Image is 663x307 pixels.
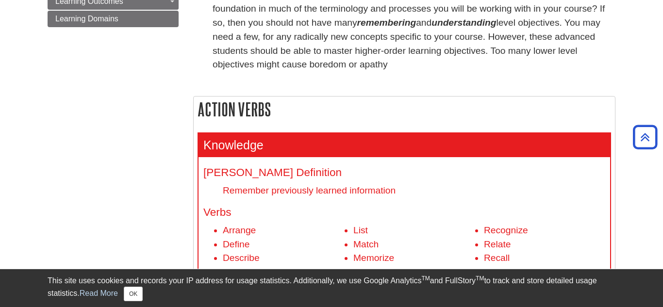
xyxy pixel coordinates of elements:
[199,133,610,157] h3: Knowledge
[194,97,615,122] h2: Action Verbs
[223,265,344,279] li: Duplicate
[353,265,475,279] li: Name
[124,287,143,301] button: Close
[484,238,605,252] li: Relate
[223,184,605,197] dd: Remember previously learned information
[223,224,344,238] li: Arrange
[223,251,344,265] li: Describe
[353,251,475,265] li: Memorize
[630,130,661,144] a: Back to Top
[484,224,605,238] li: Recognize
[484,265,605,279] li: Repeat
[476,275,484,282] sup: TM
[203,167,605,179] h4: [PERSON_NAME] Definition
[223,238,344,252] li: Define
[80,289,118,297] a: Read More
[203,207,605,219] h4: Verbs
[421,275,430,282] sup: TM
[48,11,179,27] a: Learning Domains
[353,238,475,252] li: Match
[431,17,496,28] em: understanding
[357,17,416,28] em: remembering
[353,224,475,238] li: List
[484,251,605,265] li: Recall
[48,275,615,301] div: This site uses cookies and records your IP address for usage statistics. Additionally, we use Goo...
[55,15,118,23] span: Learning Domains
